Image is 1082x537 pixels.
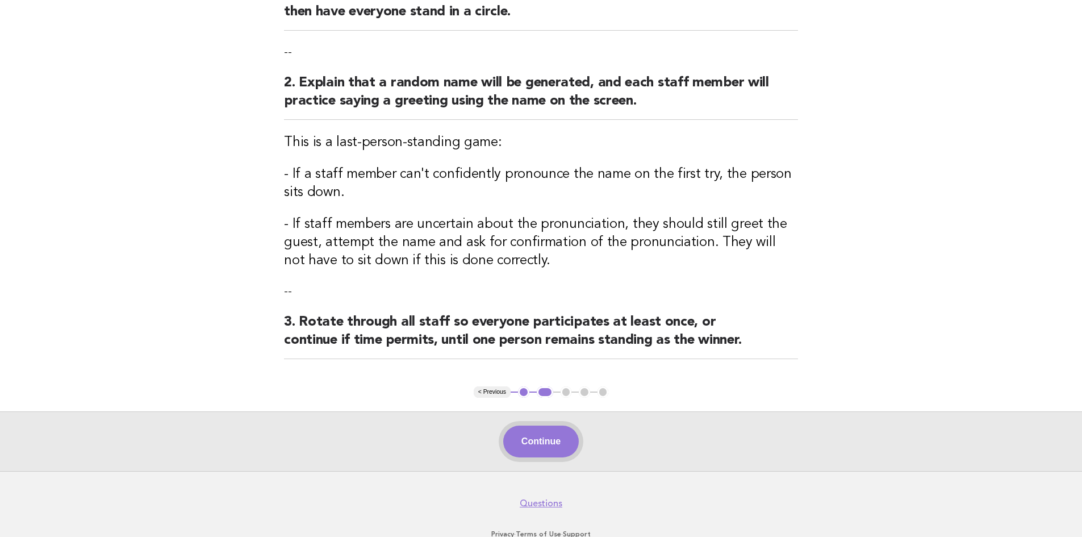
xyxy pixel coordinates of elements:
h3: - If staff members are uncertain about the pronunciation, they should still greet the guest, atte... [284,215,798,270]
p: -- [284,284,798,299]
p: -- [284,44,798,60]
h2: 2. Explain that a random name will be generated, and each staff member will practice saying a gre... [284,74,798,120]
button: 2 [537,386,553,398]
button: Continue [503,426,579,457]
button: 1 [518,386,529,398]
h2: 3. Rotate through all staff so everyone participates at least once, or continue if time permits, ... [284,313,798,359]
h3: - If a staff member can't confidently pronounce the name on the first try, the person sits down. [284,165,798,202]
button: < Previous [474,386,511,398]
a: Questions [520,498,562,509]
h3: This is a last-person-standing game: [284,134,798,152]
